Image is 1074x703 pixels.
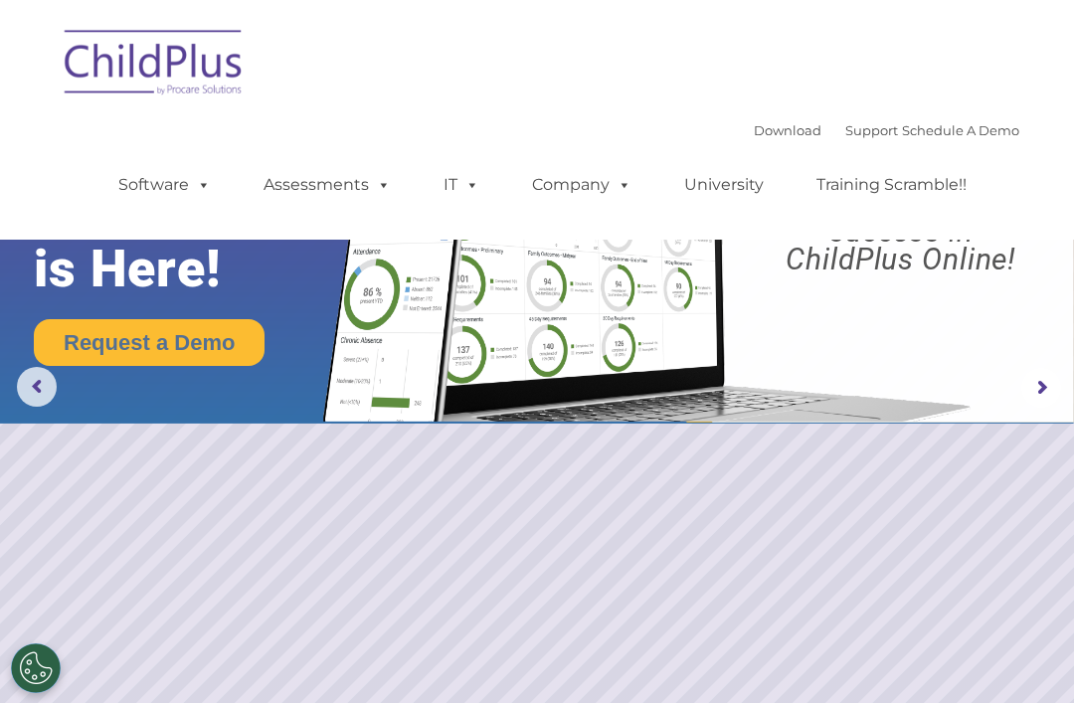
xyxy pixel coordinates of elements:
[244,165,411,205] a: Assessments
[664,165,784,205] a: University
[34,122,377,298] rs-layer: The Future of ChildPlus is Here!
[11,643,61,693] button: Cookies Settings
[739,488,1074,703] iframe: Chat Widget
[424,165,499,205] a: IT
[742,134,1061,273] rs-layer: Boost your productivity and streamline your success in ChildPlus Online!
[34,319,265,366] a: Request a Demo
[754,122,1019,138] font: |
[754,122,821,138] a: Download
[55,16,254,115] img: ChildPlus by Procare Solutions
[797,165,986,205] a: Training Scramble!!
[902,122,1019,138] a: Schedule A Demo
[512,165,651,205] a: Company
[845,122,898,138] a: Support
[98,165,231,205] a: Software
